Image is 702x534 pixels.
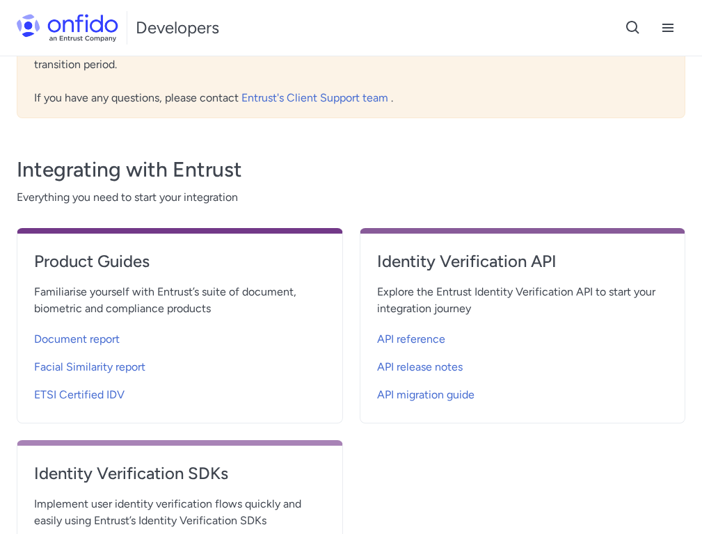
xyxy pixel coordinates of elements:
[34,462,326,485] h4: Identity Verification SDKs
[377,250,669,284] a: Identity Verification API
[34,323,326,350] a: Document report
[17,189,685,206] span: Everything you need to start your integration
[377,359,463,375] span: API release notes
[136,17,219,39] h1: Developers
[17,14,118,42] img: Onfido Logo
[660,19,676,36] svg: Open navigation menu button
[17,156,685,184] h3: Integrating with Entrust
[377,250,669,273] h4: Identity Verification API
[34,359,145,375] span: Facial Similarity report
[377,378,669,406] a: API migration guide
[241,91,391,104] a: Entrust's Client Support team
[377,331,445,348] span: API reference
[34,378,326,406] a: ETSI Certified IDV
[377,350,669,378] a: API release notes
[377,284,669,317] span: Explore the Entrust Identity Verification API to start your integration journey
[34,496,326,529] span: Implement user identity verification flows quickly and easily using Entrust’s Identity Verificati...
[616,10,651,45] button: Open search button
[34,387,125,403] span: ETSI Certified IDV
[34,350,326,378] a: Facial Similarity report
[34,250,326,273] h4: Product Guides
[34,250,326,284] a: Product Guides
[625,19,641,36] svg: Open search button
[34,331,120,348] span: Document report
[34,462,326,496] a: Identity Verification SDKs
[377,323,669,350] a: API reference
[34,284,326,317] span: Familiarise yourself with Entrust’s suite of document, biometric and compliance products
[377,387,474,403] span: API migration guide
[651,10,685,45] button: Open navigation menu button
